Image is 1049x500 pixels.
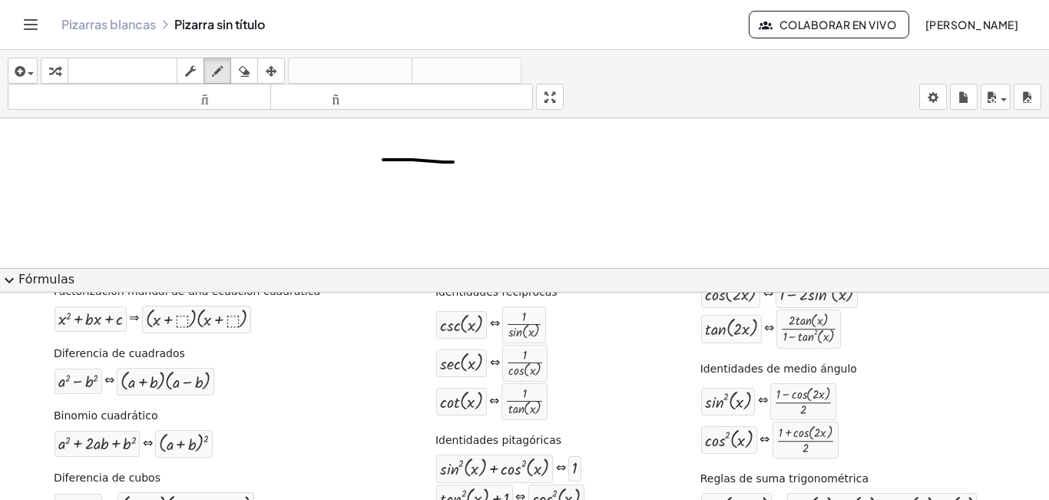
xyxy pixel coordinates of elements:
[54,472,160,484] font: Diferencia de cubos
[764,319,774,338] font: ⇔
[18,272,74,286] font: Fórmulas
[779,18,896,31] font: Colaborar en vivo
[68,58,177,84] button: teclado
[54,347,185,359] font: Diferencia de cuadrados
[104,371,114,390] font: ⇔
[763,284,773,303] font: ⇔
[490,353,500,373] font: ⇔
[54,409,158,422] font: Binomio cuadrático
[292,64,409,78] font: deshacer
[270,84,534,110] button: tamaño_del_formato
[700,363,857,375] font: Identidades de medio ángulo
[54,285,320,297] font: Factorización manual de una ecuación cuadrática
[925,18,1018,31] font: [PERSON_NAME]
[435,434,561,446] font: Identidades pitagóricas
[18,12,43,37] button: Cambiar navegación
[412,58,521,84] button: rehacer
[61,17,156,32] a: Pizarras blancas
[288,58,412,84] button: deshacer
[274,90,530,104] font: tamaño_del_formato
[489,392,499,411] font: ⇔
[912,11,1031,38] button: [PERSON_NAME]
[758,391,768,410] font: ⇔
[759,430,769,449] font: ⇔
[490,314,500,333] font: ⇔
[143,434,153,453] font: ⇔
[435,286,558,298] font: Identidades recíprocas
[129,309,139,328] font: ⇒
[71,64,174,78] font: teclado
[12,90,267,104] font: tamaño_del_formato
[415,64,518,78] font: rehacer
[61,16,156,32] font: Pizarras blancas
[8,84,271,110] button: tamaño_del_formato
[749,11,909,38] button: Colaborar en vivo
[700,472,869,485] font: Reglas de suma trigonométrica
[556,459,566,478] font: ⇔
